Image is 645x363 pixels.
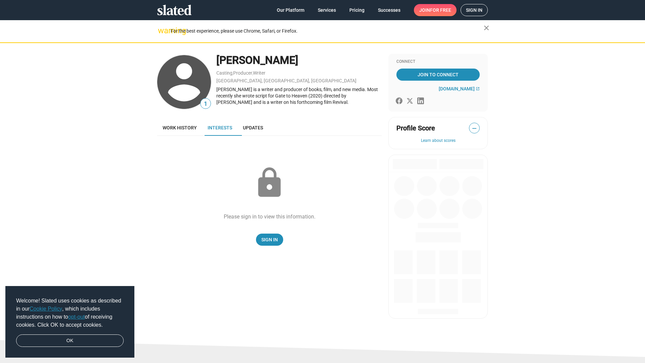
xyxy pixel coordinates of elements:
[68,314,85,320] a: opt-out
[216,78,356,83] a: [GEOGRAPHIC_DATA], [GEOGRAPHIC_DATA], [GEOGRAPHIC_DATA]
[396,138,480,144] button: Learn about scores
[5,286,134,358] div: cookieconsent
[201,99,211,109] span: 1
[261,234,278,246] span: Sign In
[243,125,263,130] span: Updates
[253,166,286,200] mat-icon: lock
[396,69,480,81] a: Join To Connect
[344,4,370,16] a: Pricing
[430,4,451,16] span: for free
[439,86,480,91] a: [DOMAIN_NAME]
[419,4,451,16] span: Join
[256,234,283,246] a: Sign In
[349,4,364,16] span: Pricing
[202,120,238,136] a: Interests
[461,4,488,16] a: Sign in
[378,4,400,16] span: Successes
[469,124,479,133] span: —
[163,125,197,130] span: Work history
[396,59,480,65] div: Connect
[252,72,253,75] span: ,
[373,4,406,16] a: Successes
[232,72,233,75] span: ,
[171,27,484,36] div: For the best experience, please use Chrome, Safari, or Firefox.
[396,124,435,133] span: Profile Score
[216,86,382,105] div: [PERSON_NAME] is a writer and producer of books, film, and new media. Most recently she wrote scr...
[398,69,478,81] span: Join To Connect
[318,4,336,16] span: Services
[414,4,457,16] a: Joinfor free
[466,4,482,16] span: Sign in
[271,4,310,16] a: Our Platform
[16,334,124,347] a: dismiss cookie message
[238,120,268,136] a: Updates
[157,120,202,136] a: Work history
[253,70,265,76] a: Writer
[439,86,475,91] span: [DOMAIN_NAME]
[16,297,124,329] span: Welcome! Slated uses cookies as described in our , which includes instructions on how to of recei...
[482,24,490,32] mat-icon: close
[208,125,232,130] span: Interests
[312,4,341,16] a: Services
[30,306,62,312] a: Cookie Policy
[216,53,382,68] div: [PERSON_NAME]
[277,4,304,16] span: Our Platform
[216,70,232,76] a: Casting
[233,70,252,76] a: Producer
[158,27,166,35] mat-icon: warning
[476,87,480,91] mat-icon: open_in_new
[224,213,315,220] div: Please sign in to view this information.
